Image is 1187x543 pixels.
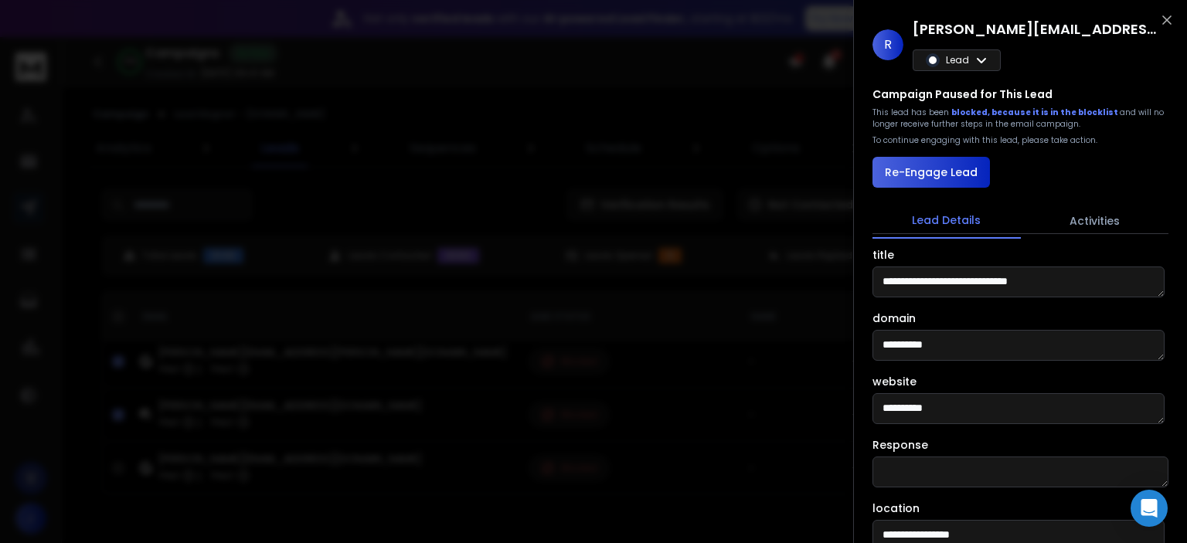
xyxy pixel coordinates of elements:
[951,107,1120,118] span: blocked, because it is in the blocklist
[946,54,969,66] p: Lead
[872,29,903,60] span: R
[872,376,917,387] label: website
[872,134,1097,146] p: To continue engaging with this lead, please take action.
[1021,204,1169,238] button: Activities
[872,157,990,188] button: Re-Engage Lead
[872,313,916,324] label: domain
[872,203,1021,239] button: Lead Details
[872,503,920,514] label: location
[872,439,928,450] label: Response
[872,107,1168,130] div: This lead has been and will no longer receive further steps in the email campaign.
[872,87,1053,102] h3: Campaign Paused for This Lead
[913,19,1160,40] h1: [PERSON_NAME][EMAIL_ADDRESS][DOMAIN_NAME]
[1131,490,1168,527] div: Open Intercom Messenger
[872,249,894,260] label: title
